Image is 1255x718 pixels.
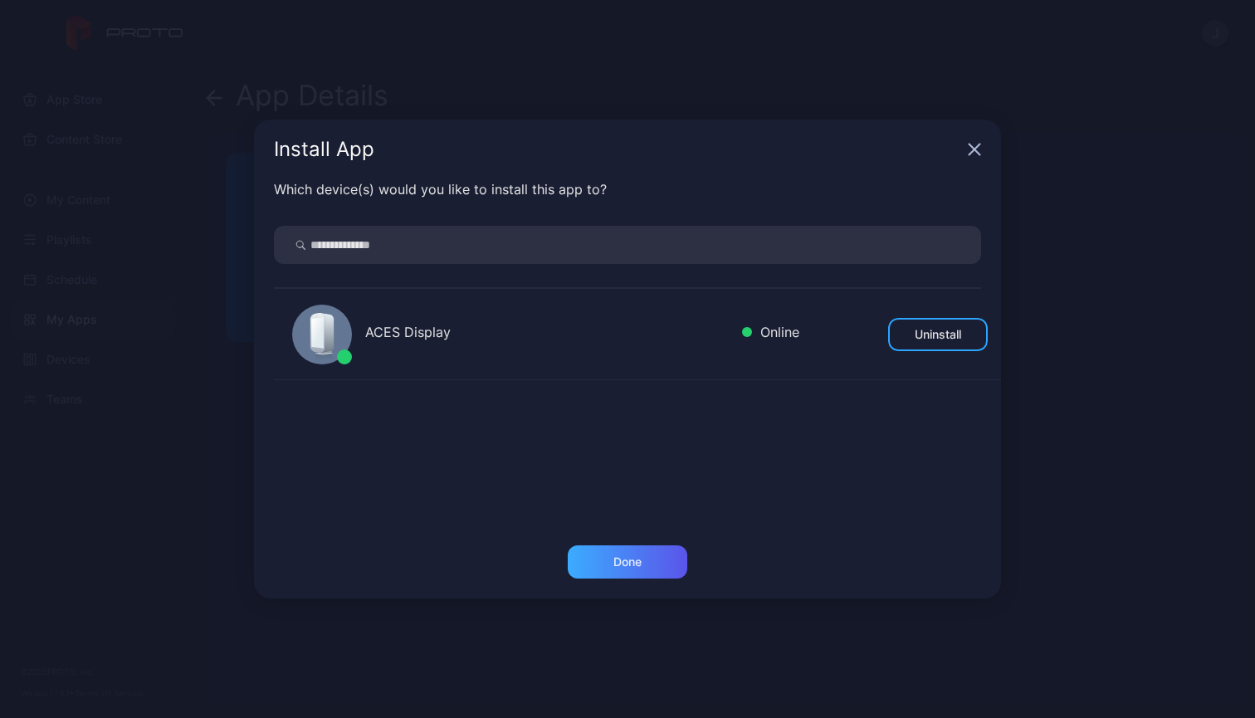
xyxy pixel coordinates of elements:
[742,322,799,346] div: Online
[888,318,988,351] button: Uninstall
[915,328,961,341] div: Uninstall
[365,322,729,346] div: ACES Display
[274,139,961,159] div: Install App
[274,179,981,199] div: Which device(s) would you like to install this app to?
[613,555,642,569] div: Done
[568,545,687,579] button: Done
